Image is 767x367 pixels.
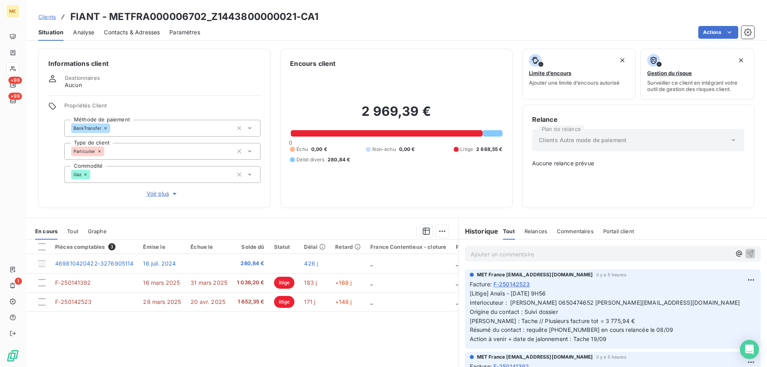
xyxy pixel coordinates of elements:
[596,272,626,277] span: il y a 5 heures
[55,260,133,267] span: 469810420422-3276905114
[335,244,361,250] div: Retard
[456,260,458,267] span: _
[529,70,571,76] span: Limite d’encours
[110,125,117,132] input: Ajouter une valeur
[296,146,308,153] span: Échu
[476,146,503,153] span: 2 688,55 €
[6,349,19,362] img: Logo LeanPay
[74,149,95,154] span: Particulier
[237,244,264,250] div: Solde dû
[237,279,264,287] span: 1 036,20 €
[143,298,181,305] span: 28 mars 2025
[539,136,627,144] span: Clients Autre mode de paiement
[459,226,499,236] h6: Historique
[290,59,336,68] h6: Encours client
[65,81,82,89] span: Aucun
[35,228,58,234] span: En cours
[55,298,92,305] span: F-250142523
[370,298,373,305] span: _
[55,279,91,286] span: F-250141392
[191,279,227,286] span: 31 mars 2025
[15,278,22,285] span: 1
[6,5,19,18] div: ME
[532,115,744,124] h6: Relance
[304,279,317,286] span: 183 j
[522,49,636,100] button: Limite d’encoursAjouter une limite d’encours autorisé
[647,79,747,92] span: Surveiller ce client en intégrant votre outil de gestion des risques client.
[603,228,634,234] span: Portail client
[698,26,738,39] button: Actions
[143,260,176,267] span: 16 juil. 2024
[456,298,458,305] span: _
[456,279,458,286] span: _
[274,296,295,308] span: litige
[90,171,97,178] input: Ajouter une valeur
[304,260,318,267] span: 426 j
[64,189,260,198] button: Voir plus
[237,260,264,268] span: 280,84 €
[328,156,350,163] span: 280,84 €
[143,279,180,286] span: 16 mars 2025
[191,298,225,305] span: 20 avr. 2025
[335,279,352,286] span: +168 j
[647,70,692,76] span: Gestion du risque
[169,28,200,36] span: Paramètres
[740,340,759,359] div: Open Intercom Messenger
[191,244,227,250] div: Échue le
[290,103,502,127] h2: 2 969,39 €
[335,298,352,305] span: +148 j
[88,228,107,234] span: Graphe
[143,244,181,250] div: Émise le
[370,279,373,286] span: _
[399,146,415,153] span: 0,00 €
[477,271,593,278] span: MET France [EMAIL_ADDRESS][DOMAIN_NAME]
[67,228,78,234] span: Tout
[108,243,115,250] span: 3
[525,228,547,234] span: Relances
[274,277,295,289] span: litige
[38,28,64,36] span: Situation
[370,260,373,267] span: _
[74,126,101,131] span: BankTransfer
[493,280,530,288] span: F-250142523
[640,49,754,100] button: Gestion du risqueSurveiller ce client en intégrant votre outil de gestion des risques client.
[70,10,318,24] h3: FIANT - METFRA000006702_Z1443800000021-CA1
[596,355,626,359] span: il y a 5 heures
[372,146,395,153] span: Non-échu
[477,353,593,361] span: MET France [EMAIL_ADDRESS][DOMAIN_NAME]
[460,146,473,153] span: Litige
[456,244,511,250] div: Facture / Echéancier
[370,244,446,250] div: France Contentieux - cloture
[73,28,94,36] span: Analyse
[274,244,295,250] div: Statut
[503,228,515,234] span: Tout
[8,93,22,100] span: +99
[8,77,22,84] span: +99
[48,59,260,68] h6: Informations client
[304,244,326,250] div: Délai
[529,79,620,86] span: Ajouter une limite d’encours autorisé
[38,14,56,20] span: Clients
[64,102,260,113] span: Propriétés Client
[104,28,160,36] span: Contacts & Adresses
[147,190,179,198] span: Voir plus
[38,13,56,21] a: Clients
[311,146,327,153] span: 0,00 €
[296,156,324,163] span: Débit divers
[557,228,594,234] span: Commentaires
[289,139,292,146] span: 0
[532,159,744,167] span: Aucune relance prévue
[237,298,264,306] span: 1 652,35 €
[304,298,315,305] span: 171 j
[65,75,100,81] span: Gestionnaires
[104,148,111,155] input: Ajouter une valeur
[470,290,740,342] span: [Litige] Anaïs - [DATE] 9H56 Interlocuteur : [PERSON_NAME] 0650474652 [PERSON_NAME][EMAIL_ADDRESS...
[74,172,81,177] span: Gaz
[470,280,492,288] span: Facture :
[55,243,133,250] div: Pièces comptables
